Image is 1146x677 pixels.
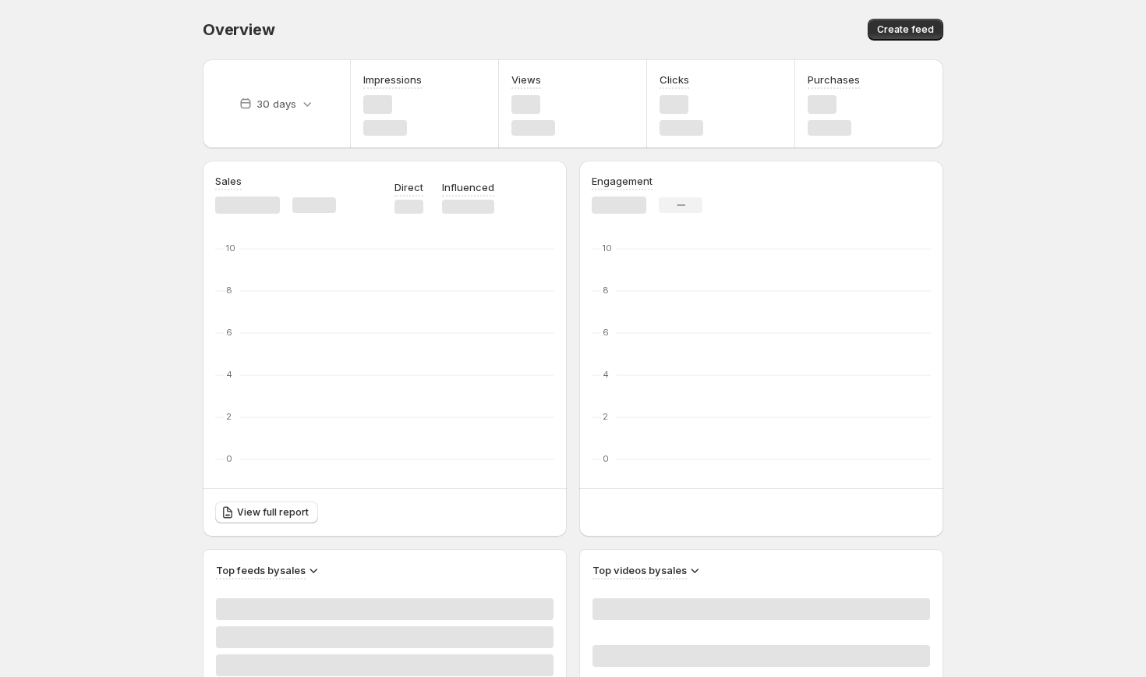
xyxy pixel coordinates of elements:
text: 0 [603,453,609,464]
button: Create feed [868,19,943,41]
text: 4 [603,369,609,380]
span: Create feed [877,23,934,36]
h3: Top videos by sales [592,562,687,578]
text: 4 [226,369,232,380]
p: Influenced [442,179,494,195]
text: 10 [603,243,612,253]
h3: Top feeds by sales [216,562,306,578]
h3: Views [511,72,541,87]
h3: Clicks [660,72,689,87]
h3: Sales [215,173,242,189]
text: 6 [226,327,232,338]
span: Overview [203,20,274,39]
p: 30 days [256,96,296,112]
text: 8 [226,285,232,296]
h3: Purchases [808,72,860,87]
text: 0 [226,453,232,464]
a: View full report [215,502,318,523]
text: 10 [226,243,235,253]
text: 2 [603,411,608,422]
text: 6 [603,327,609,338]
h3: Impressions [363,72,422,87]
h3: Engagement [592,173,653,189]
span: View full report [237,506,309,519]
text: 8 [603,285,609,296]
p: Direct [394,179,423,195]
text: 2 [226,411,232,422]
